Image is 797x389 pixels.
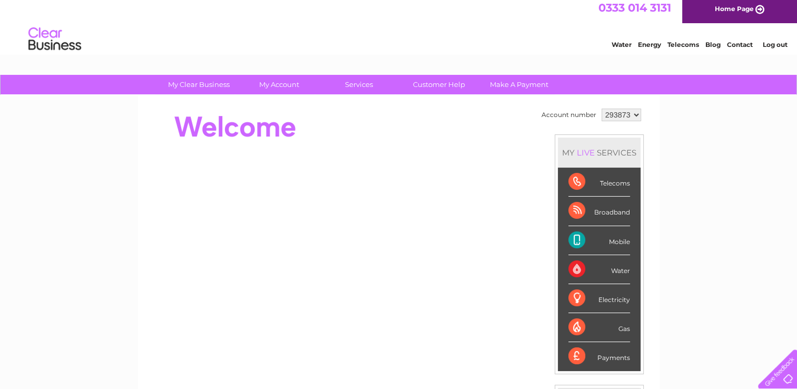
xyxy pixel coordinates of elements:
img: logo.png [28,27,82,60]
div: Telecoms [568,168,630,197]
td: Account number [539,106,599,124]
div: Clear Business is a trading name of Verastar Limited (registered in [GEOGRAPHIC_DATA] No. 3667643... [150,6,648,51]
div: Payments [568,342,630,371]
a: Log out [762,45,787,53]
a: 0333 014 3131 [598,5,671,18]
div: Broadband [568,197,630,226]
div: Mobile [568,226,630,255]
a: Blog [705,45,721,53]
a: Contact [727,45,753,53]
a: Energy [638,45,661,53]
div: LIVE [575,148,597,158]
a: Customer Help [396,75,483,94]
div: MY SERVICES [558,138,641,168]
a: Services [316,75,402,94]
div: Electricity [568,284,630,313]
a: My Account [235,75,322,94]
a: Water [612,45,632,53]
div: Water [568,255,630,284]
a: Make A Payment [476,75,563,94]
a: Telecoms [667,45,699,53]
div: Gas [568,313,630,342]
a: My Clear Business [155,75,242,94]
